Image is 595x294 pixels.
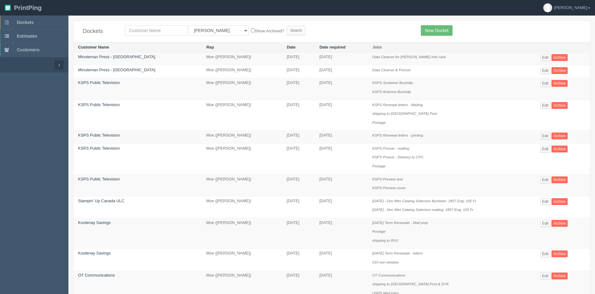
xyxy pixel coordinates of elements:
i: #10 non window [372,260,398,264]
td: [DATE] [315,100,368,131]
span: Customers [17,47,40,52]
a: Edit [540,250,551,257]
i: [DATE] Term Renewals - letters [372,251,423,255]
a: Edit [540,220,551,227]
i: KSPS Prevue - Delivery to CPC [372,155,424,159]
i: Postage [372,229,386,233]
a: Archive [551,146,568,152]
td: [DATE] [282,218,315,249]
i: OT Communications [372,273,406,277]
td: [DATE] [315,249,368,270]
i: Postage [372,120,386,124]
td: Moe ([PERSON_NAME]) [202,65,282,78]
td: [DATE] [315,78,368,100]
td: [DATE] [282,131,315,144]
a: Archive [551,102,568,109]
a: KSPS Public Television [78,177,120,181]
td: [DATE] [315,174,368,196]
a: Minuteman Press - [GEOGRAPHIC_DATA] [78,68,155,72]
a: KSPS Public Television [78,102,120,107]
input: Search [287,26,305,35]
a: Edit [540,273,551,279]
td: [DATE] [282,52,315,65]
a: Kootenay Savings [78,251,111,255]
a: New Docket [421,25,452,36]
td: [DATE] [282,174,315,196]
a: KSPS Public Television [78,80,120,85]
a: Edit [540,102,551,109]
i: [DATE] - Dec Mini Catalog Selectors mailing: 1857 Eng; 105 Fr [372,208,473,212]
a: Rep [206,45,214,49]
img: logo-3e63b451c926e2ac314895c53de4908e5d424f24456219fb08d385ab2e579770.png [5,5,11,11]
a: Edit [540,198,551,205]
td: [DATE] [315,196,368,218]
a: Edit [540,146,551,152]
i: [DATE] Term Renewals - Mail prep [372,221,428,225]
td: Moe ([PERSON_NAME]) [202,218,282,249]
i: shipping to [GEOGRAPHIC_DATA] Post [372,111,437,115]
a: Archive [551,54,568,61]
a: Stampin' Up Canada ULC [78,198,124,203]
i: shipping to RVU [372,238,398,242]
a: Edit [540,176,551,183]
span: Dockets [17,20,34,25]
label: Show Archived? [251,27,284,34]
a: Archive [551,250,568,257]
a: Archive [551,198,568,205]
i: KSPS Renewal letters - Mailing [372,103,423,107]
td: Moe ([PERSON_NAME]) [202,100,282,131]
td: Moe ([PERSON_NAME]) [202,52,282,65]
td: Moe ([PERSON_NAME]) [202,174,282,196]
img: avatar_default-7531ab5dedf162e01f1e0bb0964e6a185e93c5c22dfe317fb01d7f8cd2b1632c.jpg [543,3,552,12]
i: Data Cleanse & Presort [372,68,411,72]
a: Date [287,45,295,49]
a: Archive [551,273,568,279]
i: KSPS Sustainer Buckslip [372,81,413,85]
i: Data Cleanse for [PERSON_NAME] Info card [372,55,446,59]
i: [DATE] - Dec Mini Catalog Selectors flysheets: 1857 Eng; 105 Fr [372,199,476,203]
a: Archive [551,67,568,74]
td: [DATE] [282,143,315,174]
i: KSPS Preview cover [372,186,406,190]
td: Moe ([PERSON_NAME]) [202,196,282,218]
a: Archive [551,80,568,87]
td: Moe ([PERSON_NAME]) [202,143,282,174]
td: [DATE] [315,143,368,174]
input: Show Archived? [251,28,255,32]
a: Archive [551,220,568,227]
i: KSPS Antenna Buckslip [372,90,411,94]
td: [DATE] [282,78,315,100]
td: [DATE] [282,65,315,78]
i: KSPS Prevue - mailing [372,146,409,150]
td: [DATE] [315,218,368,249]
th: Jobs [368,42,536,52]
h4: Dockets [83,28,116,35]
i: Postage [372,164,386,168]
i: KSPS Renewal letters - printing [372,133,423,137]
a: Kootenay Savings [78,220,111,225]
td: [DATE] [282,249,315,270]
td: [DATE] [315,52,368,65]
i: shipping to [GEOGRAPHIC_DATA] Post & DYK [372,282,449,286]
a: Archive [551,133,568,139]
td: [DATE] [282,196,315,218]
td: Moe ([PERSON_NAME]) [202,131,282,144]
a: Archive [551,176,568,183]
a: OT Communications [78,273,115,278]
td: [DATE] [315,65,368,78]
span: Estimates [17,34,37,39]
td: [DATE] [282,100,315,131]
td: [DATE] [315,131,368,144]
a: KSPS Public Television [78,133,120,138]
input: Customer Name [125,25,188,36]
a: Edit [540,54,551,61]
a: Edit [540,133,551,139]
td: Moe ([PERSON_NAME]) [202,78,282,100]
a: Minuteman Press - [GEOGRAPHIC_DATA] [78,54,155,59]
td: Moe ([PERSON_NAME]) [202,249,282,270]
a: KSPS Public Television [78,146,120,151]
a: Date required [319,45,346,49]
a: Edit [540,80,551,87]
i: KSPS Preview text [372,177,403,181]
a: Edit [540,67,551,74]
